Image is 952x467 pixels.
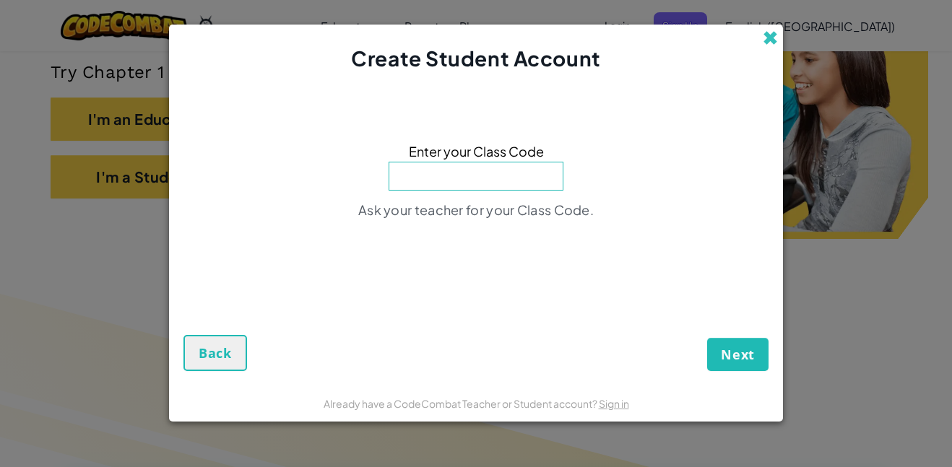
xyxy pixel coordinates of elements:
[599,397,629,410] a: Sign in
[358,201,594,218] span: Ask your teacher for your Class Code.
[324,397,599,410] span: Already have a CodeCombat Teacher or Student account?
[409,141,544,162] span: Enter your Class Code
[351,45,600,71] span: Create Student Account
[183,335,247,371] button: Back
[721,346,755,363] span: Next
[199,344,232,362] span: Back
[707,338,769,371] button: Next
